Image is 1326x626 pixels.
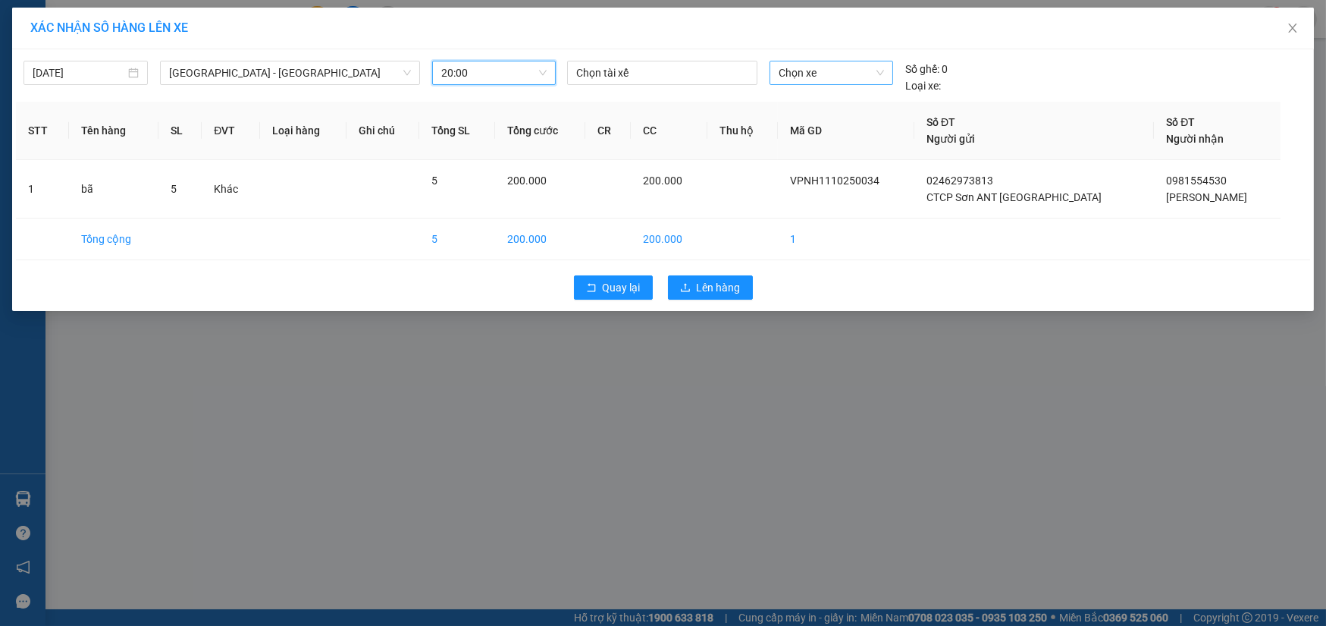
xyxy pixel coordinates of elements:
[495,219,585,260] td: 200.000
[905,61,948,77] div: 0
[778,219,914,260] td: 1
[202,160,260,219] td: Khác
[631,219,707,260] td: 200.000
[603,279,641,296] span: Quay lại
[926,116,955,128] span: Số ĐT
[1166,175,1227,187] span: 0981554530
[260,102,346,160] th: Loại hàng
[926,175,993,187] span: 02462973813
[69,219,158,260] td: Tổng cộng
[507,175,547,187] span: 200.000
[441,61,547,84] span: 20:00
[158,102,202,160] th: SL
[631,102,707,160] th: CC
[419,102,495,160] th: Tổng SL
[16,160,69,219] td: 1
[69,160,158,219] td: bã
[905,77,941,94] span: Loại xe:
[403,68,412,77] span: down
[643,175,682,187] span: 200.000
[779,61,883,84] span: Chọn xe
[37,27,177,44] span: VẬN TẢI HOÀNG NAM
[44,8,170,25] span: PHIẾU NHẬN HÀNG
[16,102,69,160] th: STT
[905,61,939,77] span: Số ghế:
[574,275,653,300] button: rollbackQuay lại
[790,175,879,187] span: VPNH1110250034
[419,219,495,260] td: 5
[680,282,691,294] span: upload
[1271,8,1314,50] button: Close
[707,102,778,160] th: Thu hộ
[585,102,631,160] th: CR
[1166,116,1195,128] span: Số ĐT
[69,102,158,160] th: Tên hàng
[202,102,260,160] th: ĐVT
[8,83,99,112] span: VP 70 [PERSON_NAME]
[668,275,753,300] button: uploadLên hàng
[697,279,741,296] span: Lên hàng
[1166,133,1224,145] span: Người nhận
[926,191,1102,203] span: CTCP Sơn ANT [GEOGRAPHIC_DATA]
[169,61,411,84] span: Hà Nội - Quảng Bình
[778,102,914,160] th: Mã GD
[926,133,975,145] span: Người gửi
[1287,22,1299,34] span: close
[495,102,585,160] th: Tổng cước
[33,64,125,81] input: 11/10/2025
[1166,191,1247,203] span: [PERSON_NAME]
[431,175,437,187] span: 5
[346,102,419,160] th: Ghi chú
[30,20,188,35] span: XÁC NHẬN SỐ HÀNG LÊN XE
[586,282,597,294] span: rollback
[171,183,177,195] span: 5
